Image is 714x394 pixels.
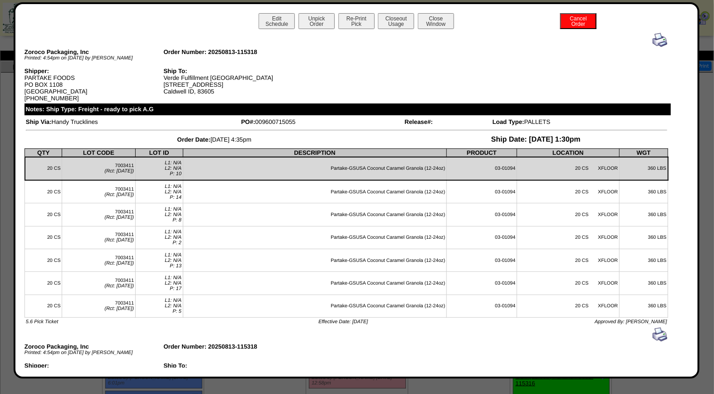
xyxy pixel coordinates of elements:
[447,180,517,203] td: 03-01094
[447,157,517,180] td: 03-01094
[595,319,667,325] span: Approved By: [PERSON_NAME]
[105,283,134,289] span: (Rct: [DATE])
[447,249,517,271] td: 03-01094
[447,203,517,226] td: 03-01094
[163,362,303,369] div: Ship To:
[619,249,668,271] td: 360 LBS
[517,203,620,226] td: 20 CS XFLOOR
[24,68,164,74] div: Shipper:
[25,135,403,144] td: [DATE] 4:35pm
[619,180,668,203] td: 360 LBS
[447,295,517,317] td: 03-01094
[163,49,303,55] div: Order Number: 20250813-115318
[25,157,62,180] td: 20 CS
[378,13,414,29] button: CloseoutUsage
[165,298,181,314] span: L1: N/A L2: N/A P: 5
[183,203,446,226] td: Partake-GSUSA Coconut Caramel Granola (12-24oz)
[62,157,136,180] td: 7003411
[25,249,62,271] td: 20 CS
[165,160,181,177] span: L1: N/A L2: N/A P: 10
[62,203,136,226] td: 7003411
[24,68,164,102] div: PARTAKE FOODS PO BOX 1108 [GEOGRAPHIC_DATA] [PHONE_NUMBER]
[25,118,240,126] td: Handy Trucklines
[163,68,303,74] div: Ship To:
[418,13,454,29] button: CloseWindow
[165,275,181,291] span: L1: N/A L2: N/A P: 17
[491,136,581,143] span: Ship Date: [DATE] 1:30pm
[165,207,181,223] span: L1: N/A L2: N/A P: 8
[62,272,136,295] td: 7003411
[517,272,620,295] td: 20 CS XFLOOR
[241,118,255,125] span: PO#:
[447,272,517,295] td: 03-01094
[24,350,164,355] div: Printed: 4:54pm on [DATE] by [PERSON_NAME]
[24,362,164,369] div: Shipper:
[177,136,210,143] span: Order Date:
[105,215,134,220] span: (Rct: [DATE])
[417,20,455,27] a: CloseWindow
[183,249,446,271] td: Partake-GSUSA Coconut Caramel Granola (12-24oz)
[62,180,136,203] td: 7003411
[492,118,668,126] td: PALLETS
[24,103,671,115] div: Notes: Ship Type: Freight - ready to pick A.G
[62,249,136,271] td: 7003411
[447,148,517,157] th: PRODUCT
[560,13,597,29] button: CancelOrder
[105,168,134,174] span: (Rct: [DATE])
[105,192,134,197] span: (Rct: [DATE])
[241,118,403,126] td: 009600715055
[25,272,62,295] td: 20 CS
[62,226,136,249] td: 7003411
[619,226,668,249] td: 360 LBS
[517,157,620,180] td: 20 CS XFLOOR
[183,272,446,295] td: Partake-GSUSA Coconut Caramel Granola (12-24oz)
[183,226,446,249] td: Partake-GSUSA Coconut Caramel Granola (12-24oz)
[338,13,375,29] button: Re-PrintPick
[517,148,620,157] th: LOCATION
[517,180,620,203] td: 20 CS XFLOOR
[24,55,164,61] div: Printed: 4:54pm on [DATE] by [PERSON_NAME]
[165,184,181,200] span: L1: N/A L2: N/A P: 14
[165,252,181,269] span: L1: N/A L2: N/A P: 13
[318,319,368,325] span: Effective Date: [DATE]
[517,295,620,317] td: 20 CS XFLOOR
[405,118,433,125] span: Release#:
[105,306,134,311] span: (Rct: [DATE])
[653,33,667,47] img: print.gif
[163,362,303,389] div: Verde Fulfillment [GEOGRAPHIC_DATA] [STREET_ADDRESS] Caldwell ID, 83605
[62,148,136,157] th: LOT CODE
[25,226,62,249] td: 20 CS
[105,237,134,243] span: (Rct: [DATE])
[163,343,303,350] div: Order Number: 20250813-115318
[25,203,62,226] td: 20 CS
[62,295,136,317] td: 7003411
[653,327,667,342] img: print.gif
[493,118,524,125] span: Load Type:
[25,148,62,157] th: QTY
[619,272,668,295] td: 360 LBS
[165,229,181,246] span: L1: N/A L2: N/A P: 2
[298,13,335,29] button: UnpickOrder
[163,68,303,95] div: Verde Fulfillment [GEOGRAPHIC_DATA] [STREET_ADDRESS] Caldwell ID, 83605
[183,295,446,317] td: Partake-GSUSA Coconut Caramel Granola (12-24oz)
[259,13,295,29] button: EditSchedule
[619,157,668,180] td: 360 LBS
[24,343,164,350] div: Zoroco Packaging, Inc
[619,295,668,317] td: 360 LBS
[183,148,446,157] th: DESCRIPTION
[619,148,668,157] th: WGT
[447,226,517,249] td: 03-01094
[24,49,164,55] div: Zoroco Packaging, Inc
[183,180,446,203] td: Partake-GSUSA Coconut Caramel Granola (12-24oz)
[619,203,668,226] td: 360 LBS
[183,157,446,180] td: Partake-GSUSA Coconut Caramel Granola (12-24oz)
[25,180,62,203] td: 20 CS
[517,249,620,271] td: 20 CS XFLOOR
[105,261,134,266] span: (Rct: [DATE])
[135,148,183,157] th: LOT ID
[517,226,620,249] td: 20 CS XFLOOR
[25,295,62,317] td: 20 CS
[26,118,52,125] span: Ship Via:
[26,319,58,325] span: 5.6 Pick Ticket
